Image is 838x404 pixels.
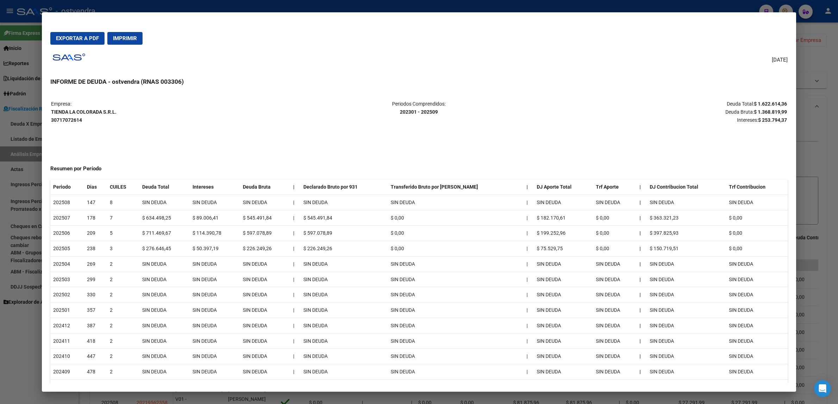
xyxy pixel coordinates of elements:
td: | [290,287,301,303]
td: SIN DEUDA [726,318,788,333]
td: SIN DEUDA [190,256,240,272]
td: SIN DEUDA [388,333,523,349]
td: 202504 [50,256,84,272]
td: SIN DEUDA [726,349,788,364]
td: SIN DEUDA [647,333,726,349]
strong: 202301 - 202509 [400,109,438,115]
th: Periodo [50,179,84,195]
td: SIN DEUDA [388,379,523,395]
th: Deuda Total [139,179,190,195]
td: SIN DEUDA [534,349,593,364]
td: SIN DEUDA [726,287,788,303]
td: | [524,287,534,303]
td: SIN DEUDA [593,364,637,380]
td: $ 597.078,89 [240,226,290,241]
th: | [637,333,647,349]
td: SIN DEUDA [726,303,788,318]
td: SIN DEUDA [593,349,637,364]
th: | [637,210,647,226]
h3: INFORME DE DEUDA - ostvendra (RNAS 003306) [50,77,788,86]
td: SIN DEUDA [240,379,290,395]
td: SIN DEUDA [139,333,190,349]
td: SIN DEUDA [593,379,637,395]
td: | [290,210,301,226]
td: SIN DEUDA [726,364,788,380]
td: SIN DEUDA [388,364,523,380]
td: SIN DEUDA [388,318,523,333]
button: Exportar a PDF [50,32,105,45]
td: $ 226.249,26 [301,241,388,257]
th: Dias [84,179,107,195]
td: SIN DEUDA [190,272,240,287]
th: DJ Aporte Total [534,179,593,195]
td: $ 0,00 [388,226,523,241]
td: SIN DEUDA [388,195,523,210]
td: SIN DEUDA [301,318,388,333]
td: | [524,379,534,395]
td: SIN DEUDA [726,379,788,395]
td: 447 [84,349,107,364]
td: SIN DEUDA [647,195,726,210]
td: $ 0,00 [388,241,523,257]
th: CUILES [107,179,139,195]
p: Deuda Total: Deuda Bruta: Intereses: [542,100,787,124]
td: 238 [84,241,107,257]
td: SIN DEUDA [593,272,637,287]
td: | [524,272,534,287]
td: SIN DEUDA [534,364,593,380]
td: $ 199.252,96 [534,226,593,241]
td: | [290,364,301,380]
strong: TIENDA LA COLORADA S.R.L. 30717072614 [51,109,116,123]
p: Empresa: [51,100,296,124]
td: 202411 [50,333,84,349]
td: SIN DEUDA [190,195,240,210]
span: Exportar a PDF [56,35,99,42]
td: 2 [107,287,139,303]
td: SIN DEUDA [139,195,190,210]
th: Transferido Bruto por [PERSON_NAME] [388,179,523,195]
td: 147 [84,195,107,210]
td: SIN DEUDA [139,349,190,364]
td: $ 0,00 [593,210,637,226]
td: SIN DEUDA [240,318,290,333]
td: $ 0,00 [593,226,637,241]
td: 202503 [50,272,84,287]
td: 202508 [50,195,84,210]
td: 2 [107,256,139,272]
td: 478 [84,364,107,380]
td: SIN DEUDA [647,318,726,333]
td: SIN DEUDA [139,287,190,303]
td: 202506 [50,226,84,241]
td: 202410 [50,349,84,364]
td: 330 [84,287,107,303]
td: | [290,241,301,257]
td: 202502 [50,287,84,303]
td: | [290,195,301,210]
td: $ 0,00 [388,210,523,226]
td: 418 [84,333,107,349]
td: 178 [84,210,107,226]
td: SIN DEUDA [139,256,190,272]
td: $ 50.397,19 [190,241,240,257]
td: | [524,333,534,349]
td: SIN DEUDA [240,349,290,364]
td: $ 150.719,51 [647,241,726,257]
th: Intereses [190,179,240,195]
td: 357 [84,303,107,318]
td: 387 [84,318,107,333]
td: | [524,349,534,364]
div: Open Intercom Messenger [814,380,831,397]
td: SIN DEUDA [139,272,190,287]
th: Declarado Bruto por 931 [301,179,388,195]
td: SIN DEUDA [647,349,726,364]
td: $ 226.249,26 [240,241,290,257]
strong: $ 1.622.614,36 [754,101,787,107]
td: SIN DEUDA [240,272,290,287]
td: 202507 [50,210,84,226]
th: | [637,256,647,272]
td: SIN DEUDA [726,195,788,210]
td: $ 0,00 [726,210,788,226]
td: SIN DEUDA [301,272,388,287]
td: SIN DEUDA [534,195,593,210]
td: | [524,303,534,318]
